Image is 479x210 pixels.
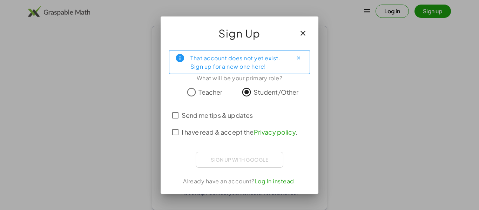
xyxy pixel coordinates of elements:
[198,87,222,97] span: Teacher
[254,87,299,97] span: Student/Other
[255,177,296,185] a: Log In instead.
[190,53,287,71] div: That account does not yet exist. Sign up for a new one here!
[218,25,261,42] span: Sign Up
[254,128,296,136] a: Privacy policy
[169,177,310,185] div: Already have an account?
[182,110,253,120] span: Send me tips & updates
[169,74,310,82] div: What will be your primary role?
[293,53,304,64] button: Close
[182,127,297,137] span: I have read & accept the .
